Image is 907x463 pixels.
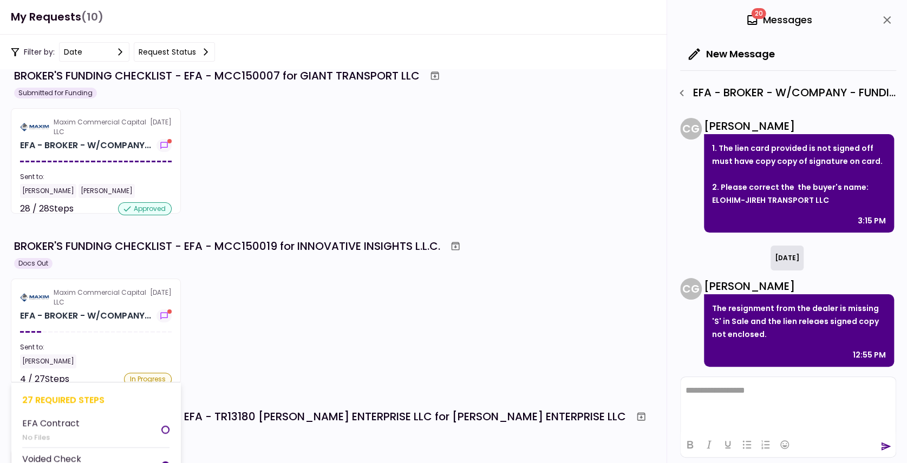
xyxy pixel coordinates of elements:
[704,118,894,134] div: [PERSON_NAME]
[712,142,886,207] p: 1. The lien card provided is not signed off must have copy copy of signature on card. 2. Please c...
[20,354,76,368] div: [PERSON_NAME]
[64,46,82,58] div: date
[746,12,812,28] div: Messages
[719,437,737,452] button: Underline
[22,416,80,430] div: EFA Contract
[771,246,804,270] div: [DATE]
[14,408,626,425] div: BROKER'S FUNDING CHECKLIST - EFA - TR13180 [PERSON_NAME] ENTERPRISE LLC for [PERSON_NAME] ENTERPR...
[11,42,215,62] div: Filter by:
[712,302,886,341] p: The resignment from the dealer is missing 'S' in Sale and the lien releaes signed copy not enclosed.
[20,373,69,386] div: 4 / 27 Steps
[878,11,896,29] button: close
[22,393,169,407] div: 27 required steps
[738,437,756,452] button: Bullet list
[134,42,215,62] button: Request status
[673,84,896,102] div: EFA - BROKER - W/COMPANY - FUNDING CHECKLIST - Title Reassignment
[54,288,150,307] div: Maxim Commercial Capital LLC
[680,278,702,300] div: C G
[681,377,896,432] iframe: Rich Text Area
[20,184,76,198] div: [PERSON_NAME]
[20,122,49,132] img: Partner logo
[775,437,794,452] button: Emojis
[11,6,103,28] h1: My Requests
[853,348,886,361] div: 12:55 PM
[20,293,49,302] img: Partner logo
[14,258,53,269] div: Docs Out
[20,172,172,182] div: Sent to:
[20,117,172,137] div: [DATE]
[81,6,103,28] span: (10)
[59,42,129,62] button: date
[756,437,775,452] button: Numbered list
[20,202,74,215] div: 28 / 28 Steps
[156,139,172,152] button: show-messages
[118,202,172,215] div: approved
[22,432,80,443] div: No Files
[20,309,151,322] div: EFA - BROKER - W/COMPANY - FUNDING CHECKLIST
[20,342,172,352] div: Sent to:
[880,441,891,452] button: send
[14,238,440,254] div: BROKER'S FUNDING CHECKLIST - EFA - MCC150019 for INNOVATIVE INSIGHTS L.L.C.
[20,139,151,152] div: EFA - BROKER - W/COMPANY - FUNDING CHECKLIST
[20,288,172,307] div: [DATE]
[156,309,172,322] button: show-messages
[14,88,97,98] div: Submitted for Funding
[704,278,894,294] div: [PERSON_NAME]
[681,437,699,452] button: Bold
[680,118,702,140] div: C G
[54,117,150,137] div: Maxim Commercial Capital LLC
[631,407,651,426] button: Archive workflow
[858,214,886,227] div: 3:15 PM
[752,8,766,19] span: 20
[79,184,135,198] div: [PERSON_NAME]
[425,66,445,85] button: Archive workflow
[700,437,718,452] button: Italic
[446,236,465,256] button: Archive workflow
[14,68,420,84] div: BROKER'S FUNDING CHECKLIST - EFA - MCC150007 for GIANT TRANSPORT LLC
[124,373,172,386] div: In Progress
[680,40,784,68] button: New Message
